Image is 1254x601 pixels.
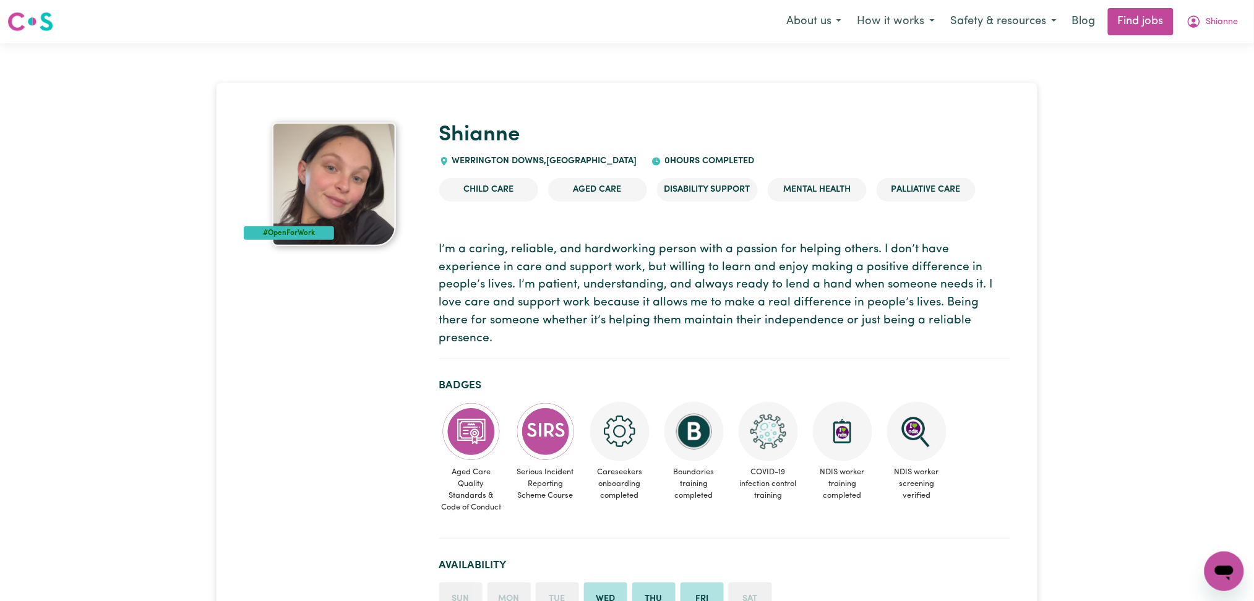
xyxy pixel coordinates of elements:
[449,156,637,166] span: WERRINGTON DOWNS , [GEOGRAPHIC_DATA]
[877,178,976,202] li: Palliative care
[272,122,396,246] img: Shianne
[439,124,520,146] a: Shianne
[943,9,1065,35] button: Safety & resources
[516,402,575,461] img: CS Academy: Serious Incident Reporting Scheme course completed
[7,11,53,33] img: Careseekers logo
[739,402,798,461] img: CS Academy: COVID-19 Infection Control Training course completed
[813,402,872,461] img: CS Academy: Introduction to NDIS Worker Training course completed
[590,402,650,461] img: CS Academy: Careseekers Onboarding course completed
[439,178,538,202] li: Child care
[1179,9,1247,35] button: My Account
[439,241,1010,348] p: I’m a caring, reliable, and hardworking person with a passion for helping others. I don’t have ex...
[664,402,724,461] img: CS Academy: Boundaries in care and support work course completed
[885,461,949,507] span: NDIS worker screening verified
[662,461,726,507] span: Boundaries training completed
[768,178,867,202] li: Mental Health
[513,461,578,507] span: Serious Incident Reporting Scheme Course
[657,178,758,202] li: Disability Support
[244,122,424,246] a: Shianne's profile picture'#OpenForWork
[887,402,947,461] img: NDIS Worker Screening Verified
[1108,8,1174,35] a: Find jobs
[736,461,801,507] span: COVID-19 infection control training
[1205,552,1244,591] iframe: Button to launch messaging window
[7,7,53,36] a: Careseekers logo
[1206,15,1239,29] span: Shianne
[244,226,334,240] div: #OpenForWork
[442,402,501,461] img: CS Academy: Aged Care Quality Standards & Code of Conduct course completed
[439,379,1010,392] h2: Badges
[661,156,754,166] span: 0 hours completed
[849,9,943,35] button: How it works
[439,461,504,519] span: Aged Care Quality Standards & Code of Conduct
[1065,8,1103,35] a: Blog
[548,178,647,202] li: Aged Care
[778,9,849,35] button: About us
[810,461,875,507] span: NDIS worker training completed
[588,461,652,507] span: Careseekers onboarding completed
[439,559,1010,572] h2: Availability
